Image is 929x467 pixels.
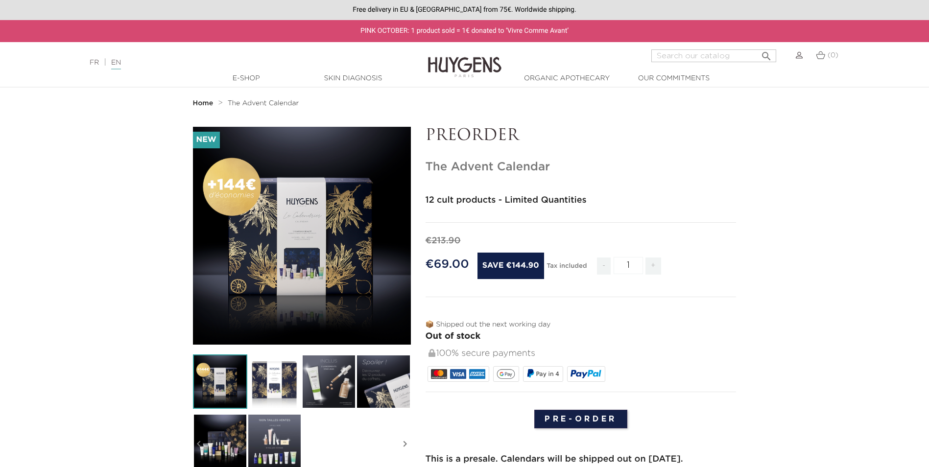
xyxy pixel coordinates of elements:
a: FR [90,59,99,66]
i:  [761,47,772,59]
img: AMEX [469,369,485,379]
span: Pay in 4 [536,371,559,377]
span: The Advent Calendar [228,100,299,107]
strong: 12 cult products - Limited Quantities [426,196,587,205]
span: + [645,257,661,275]
span: Save €144.90 [477,253,544,279]
a: E-Shop [197,73,295,84]
img: VISA [450,369,466,379]
h1: The Advent Calendar [426,160,737,174]
p: 📦 Shipped out the next working day [426,320,737,330]
img: Huygens [428,41,501,79]
div: 100% secure payments [428,343,737,364]
span: (0) [828,52,838,59]
img: 100% secure payments [429,349,435,357]
div: | [85,57,380,69]
a: EN [111,59,121,70]
span: - [597,257,611,275]
p: PREORDER [426,127,737,145]
li: New [193,132,220,148]
strong: This is a presale. Calendars will be shipped out on [DATE]. [426,455,683,464]
input: Pre-order [534,410,627,428]
a: The Advent Calendar [228,99,299,107]
img: MASTERCARD [431,369,447,379]
a: Our commitments [625,73,723,84]
div: Tax included [547,256,587,282]
input: Quantity [614,257,643,274]
img: google_pay [497,369,515,379]
span: Out of stock [426,332,481,341]
a: Organic Apothecary [518,73,616,84]
strong: Home [193,100,214,107]
span: €213.90 [426,236,461,245]
button:  [758,47,775,60]
span: €69.00 [426,258,469,270]
a: Skin Diagnosis [304,73,402,84]
input: Search [651,49,776,62]
a: Home [193,99,215,107]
